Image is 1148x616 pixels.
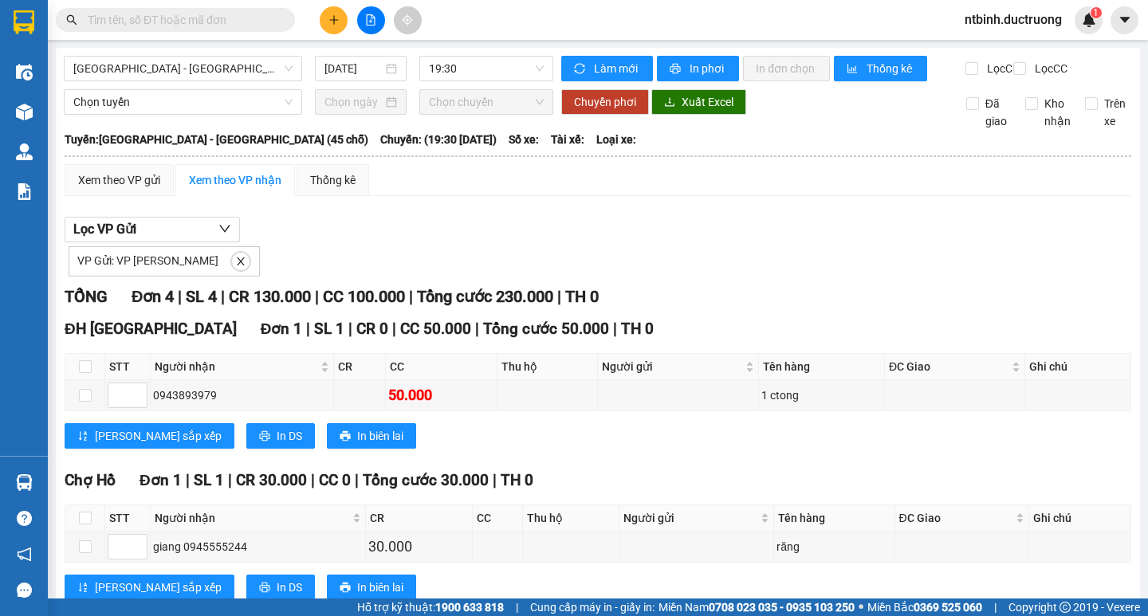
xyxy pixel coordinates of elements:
[277,579,302,596] span: In DS
[483,320,609,338] span: Tổng cước 50.000
[88,11,276,29] input: Tìm tên, số ĐT hoặc mã đơn
[565,287,599,306] span: TH 0
[228,471,232,489] span: |
[77,430,88,443] span: sort-ascending
[774,505,894,532] th: Tên hàng
[561,89,649,115] button: Chuyển phơi
[153,386,331,404] div: 0943893979
[380,131,497,148] span: Chuyến: (19:30 [DATE])
[516,598,518,616] span: |
[155,509,349,527] span: Người nhận
[979,95,1013,130] span: Đã giao
[776,538,891,555] div: răng
[356,320,388,338] span: CR 0
[613,320,617,338] span: |
[493,471,497,489] span: |
[914,601,982,614] strong: 0369 525 060
[435,601,504,614] strong: 1900 633 818
[664,96,675,109] span: download
[16,474,33,491] img: warehouse-icon
[690,60,726,77] span: In phơi
[314,320,344,338] span: SL 1
[334,354,386,380] th: CR
[602,358,743,375] span: Người gửi
[1118,13,1132,27] span: caret-down
[261,320,303,338] span: Đơn 1
[509,131,539,148] span: Số xe:
[189,171,281,189] div: Xem theo VP nhận
[388,384,494,406] div: 50.000
[1098,95,1132,130] span: Trên xe
[501,471,533,489] span: TH 0
[186,287,217,306] span: SL 4
[311,471,315,489] span: |
[77,582,88,594] span: sort-ascending
[670,63,683,76] span: printer
[73,219,136,239] span: Lọc VP Gửi
[561,56,653,81] button: syncLàm mới
[327,423,416,449] button: printerIn biên lai
[77,254,218,267] span: VP Gửi: VP [PERSON_NAME]
[105,505,151,532] th: STT
[132,287,174,306] span: Đơn 4
[320,6,348,34] button: plus
[594,60,640,77] span: Làm mới
[574,63,588,76] span: sync
[530,598,655,616] span: Cung cấp máy in - giấy in:
[402,14,413,26] span: aim
[324,93,383,111] input: Chọn ngày
[65,217,240,242] button: Lọc VP Gửi
[231,252,250,271] button: close
[475,320,479,338] span: |
[1028,60,1070,77] span: Lọc CC
[365,14,376,26] span: file-add
[366,505,473,532] th: CR
[355,471,359,489] span: |
[659,598,855,616] span: Miền Nam
[834,56,927,81] button: bar-chartThống kê
[16,104,33,120] img: warehouse-icon
[994,598,997,616] span: |
[16,64,33,80] img: warehouse-icon
[1091,7,1102,18] sup: 1
[429,90,544,114] span: Chọn chuyến
[357,598,504,616] span: Hỗ trợ kỹ thuật:
[651,89,746,115] button: downloadXuất Excel
[65,133,368,146] b: Tuyến: [GEOGRAPHIC_DATA] - [GEOGRAPHIC_DATA] (45 chỗ)
[65,423,234,449] button: sort-ascending[PERSON_NAME] sắp xếp
[759,354,885,380] th: Tên hàng
[14,10,34,34] img: logo-vxr
[315,287,319,306] span: |
[73,57,293,80] span: Hà Nội - Thái Thụy (45 chỗ)
[847,63,860,76] span: bar-chart
[357,427,403,445] span: In biên lai
[899,509,1013,527] span: ĐC Giao
[523,505,619,532] th: Thu hộ
[236,471,307,489] span: CR 30.000
[417,287,553,306] span: Tổng cước 230.000
[246,575,315,600] button: printerIn DS
[65,471,116,489] span: Chợ Hồ
[551,131,584,148] span: Tài xế:
[16,143,33,160] img: warehouse-icon
[497,354,598,380] th: Thu hộ
[1060,602,1071,613] span: copyright
[178,287,182,306] span: |
[95,579,222,596] span: [PERSON_NAME] sắp xếp
[277,427,302,445] span: In DS
[324,60,383,77] input: 14/10/2025
[65,575,234,600] button: sort-ascending[PERSON_NAME] sắp xếp
[859,604,863,610] span: ⚪️
[194,471,224,489] span: SL 1
[17,547,32,562] span: notification
[186,471,190,489] span: |
[682,93,733,111] span: Xuất Excel
[78,171,160,189] div: Xem theo VP gửi
[981,60,1022,77] span: Lọc CR
[657,56,739,81] button: printerIn phơi
[386,354,497,380] th: CC
[328,14,340,26] span: plus
[105,354,151,380] th: STT
[1082,13,1096,27] img: icon-new-feature
[1093,7,1099,18] span: 1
